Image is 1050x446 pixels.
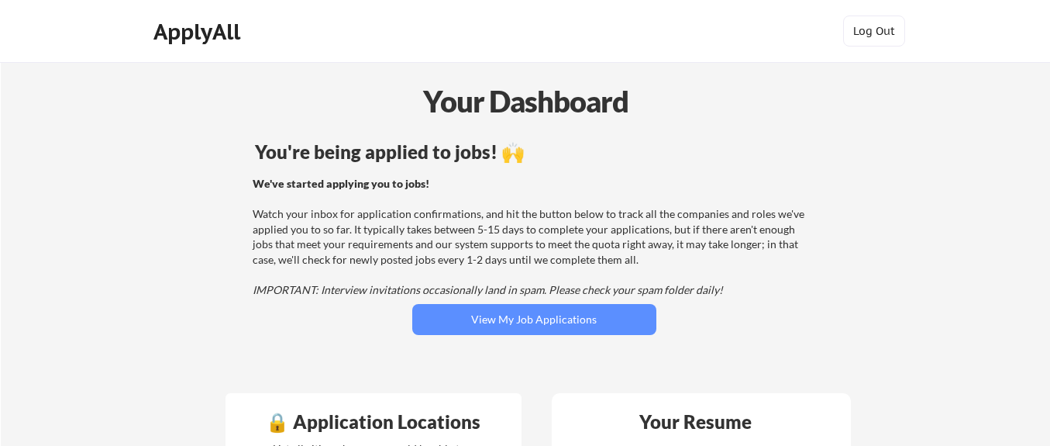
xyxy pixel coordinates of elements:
div: Watch your inbox for application confirmations, and hit the button below to track all the compani... [253,176,811,298]
strong: We've started applying you to jobs! [253,177,429,190]
button: Log Out [843,16,905,47]
div: Your Dashboard [2,79,1050,123]
div: ApplyAll [153,19,245,45]
em: IMPORTANT: Interview invitations occasionally land in spam. Please check your spam folder daily! [253,283,723,296]
div: Your Resume [619,413,773,431]
div: 🔒 Application Locations [229,413,518,431]
button: View My Job Applications [412,304,656,335]
div: You're being applied to jobs! 🙌 [255,143,814,161]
